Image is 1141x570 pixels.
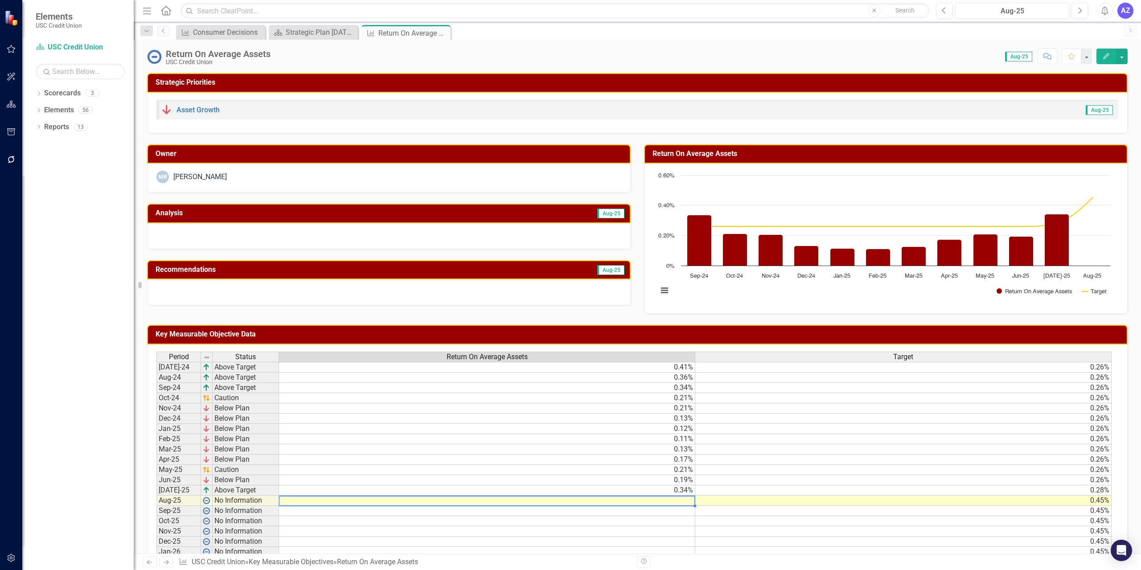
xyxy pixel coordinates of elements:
td: 0.45% [695,537,1112,547]
g: Return On Average Assets, series 1 of 2. Bar series with 12 bars. [687,175,1093,266]
input: Search ClearPoint... [181,3,929,19]
h3: Analysis [156,209,387,217]
img: KIVvID6XQLnem7Jwd5RGsJlsyZvnEO8ojW1w+8UqMjn4yonOQRrQskXCXGmASKTRYCiTqJOcojskkyr07L4Z+PfWUOM8Y5yiO... [203,405,210,412]
img: wPkqUstsMhMTgAAAABJRU5ErkJggg== [203,528,210,535]
div: Return On Average Assets [166,49,271,59]
td: 0.26% [695,475,1112,485]
td: No Information [213,516,279,526]
span: Aug-25 [597,209,624,218]
td: May-25 [156,465,201,475]
div: Strategic Plan [DATE] - [DATE] [286,27,356,38]
td: Dec-24 [156,414,201,424]
text: Feb-25 [869,273,887,279]
span: Aug-25 [1086,105,1113,115]
h3: Key Measurable Objective Data [156,330,1122,338]
img: No Information [147,49,161,64]
img: wPkqUstsMhMTgAAAABJRU5ErkJggg== [203,517,210,525]
td: 0.26% [695,362,1112,373]
td: Aug-25 [156,496,201,506]
svg: Interactive chart [653,171,1115,304]
span: Search [895,7,915,14]
td: 0.17% [279,455,695,465]
button: Show Return On Average Assets [997,288,1072,295]
div: 3 [85,90,99,97]
a: Key Measurable Objectives [249,558,333,566]
a: USC Credit Union [192,558,245,566]
text: Jun-25 [1012,273,1029,279]
img: Below Plan [161,104,172,115]
td: 0.21% [279,393,695,403]
path: Oct-24, 0.211. Return On Average Assets. [723,234,747,266]
td: 0.12% [279,424,695,434]
td: 0.26% [695,434,1112,444]
td: 0.11% [279,434,695,444]
span: Return On Average Assets [447,353,528,361]
button: Show Target [1082,288,1107,295]
text: Jan-25 [833,273,850,279]
img: VmL+zLOWXp8NoCSi7l57Eu8eJ+4GWSi48xzEIItyGCrzKAg+GPZxiGYRiGYS7xC1jVADWlAHzkAAAAAElFTkSuQmCC [203,487,210,494]
div: Open Intercom Messenger [1111,540,1132,561]
td: Above Target [213,362,279,373]
path: Nov-24, 0.205. Return On Average Assets. [759,235,783,266]
path: Jul-25, 0.34. Return On Average Assets. [1045,214,1069,266]
h3: Owner [156,150,625,158]
img: KIVvID6XQLnem7Jwd5RGsJlsyZvnEO8ojW1w+8UqMjn4yonOQRrQskXCXGmASKTRYCiTqJOcojskkyr07L4Z+PfWUOM8Y5yiO... [203,456,210,463]
text: Mar-25 [905,273,923,279]
a: Reports [44,122,69,132]
td: 0.26% [695,414,1112,424]
td: 0.26% [695,403,1112,414]
text: Aug-25 [1083,273,1101,279]
td: 0.45% [695,506,1112,516]
td: Aug-24 [156,373,201,383]
img: 7u2iTZrTEZ7i9oDWlPBULAqDHDmR3vKCs7My6dMMCIpfJOwzDMAzDMBH4B3+rbZfrisroAAAAAElFTkSuQmCC [203,466,210,473]
div: Return On Average Assets [378,28,448,39]
div: Consumer Decisions [193,27,263,38]
td: Below Plan [213,403,279,414]
text: [DATE]-25 [1043,273,1070,279]
td: 0.26% [695,383,1112,393]
td: 0.21% [279,403,695,414]
button: Search [882,4,927,17]
div: 13 [74,123,88,131]
td: 0.13% [279,414,695,424]
td: 0.26% [695,424,1112,434]
td: Below Plan [213,424,279,434]
td: 0.26% [695,393,1112,403]
td: 0.13% [279,444,695,455]
h3: Recommendations [156,266,476,274]
img: ClearPoint Strategy [4,10,20,26]
text: Dec-24 [797,273,815,279]
td: 0.34% [279,485,695,496]
button: AZ [1117,3,1133,19]
a: Strategic Plan [DATE] - [DATE] [271,27,356,38]
td: No Information [213,506,279,516]
td: Below Plan [213,434,279,444]
a: Elements [44,105,74,115]
path: May-25, 0.208. Return On Average Assets. [973,234,998,266]
span: Elements [36,11,82,22]
text: 0.60% [658,173,674,179]
td: Above Target [213,383,279,393]
img: VmL+zLOWXp8NoCSi7l57Eu8eJ+4GWSi48xzEIItyGCrzKAg+GPZxiGYRiGYS7xC1jVADWlAHzkAAAAAElFTkSuQmCC [203,384,210,391]
td: No Information [213,537,279,547]
td: Nov-24 [156,403,201,414]
td: Dec-25 [156,537,201,547]
img: KIVvID6XQLnem7Jwd5RGsJlsyZvnEO8ojW1w+8UqMjn4yonOQRrQskXCXGmASKTRYCiTqJOcojskkyr07L4Z+PfWUOM8Y5yiO... [203,476,210,484]
td: Jun-25 [156,475,201,485]
img: 7u2iTZrTEZ7i9oDWlPBULAqDHDmR3vKCs7My6dMMCIpfJOwzDMAzDMBH4B3+rbZfrisroAAAAAElFTkSuQmCC [203,394,210,402]
img: KIVvID6XQLnem7Jwd5RGsJlsyZvnEO8ojW1w+8UqMjn4yonOQRrQskXCXGmASKTRYCiTqJOcojskkyr07L4Z+PfWUOM8Y5yiO... [203,425,210,432]
text: Nov-24 [762,273,780,279]
td: Above Target [213,373,279,383]
td: Below Plan [213,475,279,485]
button: Aug-25 [955,3,1069,19]
td: Above Target [213,485,279,496]
span: Aug-25 [1005,52,1032,62]
a: Asset Growth [176,106,220,114]
td: 0.45% [695,547,1112,557]
div: Return On Average Assets [337,558,418,566]
td: Caution [213,393,279,403]
td: 0.45% [695,516,1112,526]
td: 0.19% [279,475,695,485]
td: Below Plan [213,444,279,455]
